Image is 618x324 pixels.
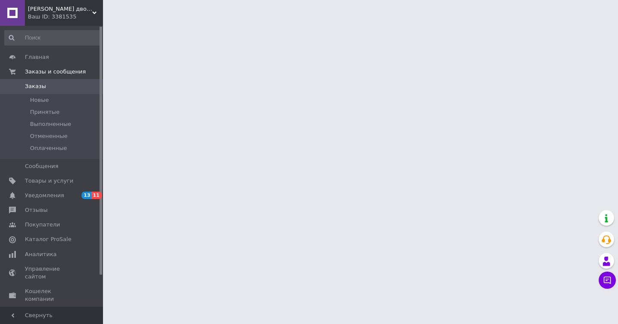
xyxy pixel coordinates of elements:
span: Уведомления [25,192,64,199]
span: Управление сайтом [25,265,79,281]
span: Заказы и сообщения [25,68,86,76]
span: Сообщения [25,162,58,170]
span: Оплаченные [30,144,67,152]
span: Отмененные [30,132,67,140]
span: Заказы [25,83,46,90]
span: Кошелек компании [25,287,79,303]
span: Главная [25,53,49,61]
span: Покупатели [25,221,60,229]
span: Новые [30,96,49,104]
button: Чат с покупателем [599,272,616,289]
span: Товары и услуги [25,177,73,185]
span: Выполненные [30,120,71,128]
span: Принятые [30,108,60,116]
span: Садовий дворик [28,5,92,13]
input: Поиск [4,30,101,46]
span: Каталог ProSale [25,235,71,243]
span: Отзывы [25,206,48,214]
div: Ваш ID: 3381535 [28,13,103,21]
span: 11 [91,192,101,199]
span: 13 [82,192,91,199]
span: Аналитика [25,251,57,258]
